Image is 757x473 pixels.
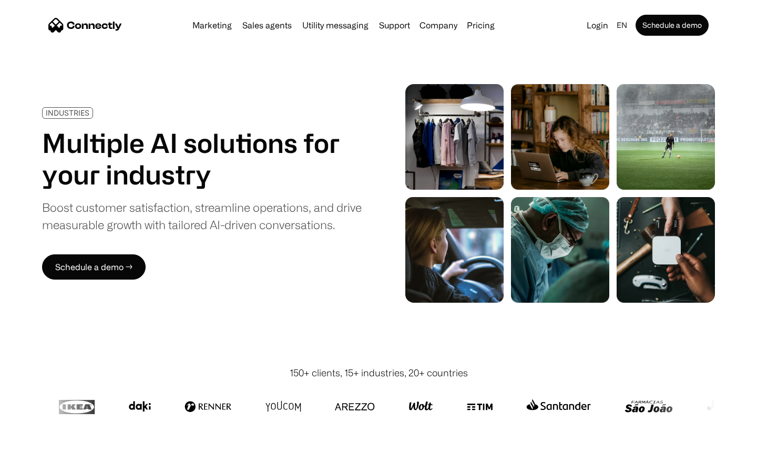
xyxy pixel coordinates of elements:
a: Login [582,18,612,33]
a: Utility messaging [298,21,373,29]
a: Pricing [463,21,499,29]
div: Company [420,18,457,33]
aside: Language selected: English [11,454,63,469]
div: INDUSTRIES [46,109,89,117]
a: Marketing [188,21,236,29]
a: Sales agents [238,21,296,29]
ul: Language list [21,455,63,469]
h1: Multiple AI solutions for your industry [42,127,362,190]
a: Schedule a demo → [42,254,146,280]
div: 150+ clients, 15+ industries, 20+ countries [290,366,468,380]
div: en [617,18,627,33]
a: Support [375,21,414,29]
a: Schedule a demo [636,15,709,36]
div: Boost customer satisfaction, streamline operations, and drive measurable growth with tailored AI-... [42,199,362,233]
